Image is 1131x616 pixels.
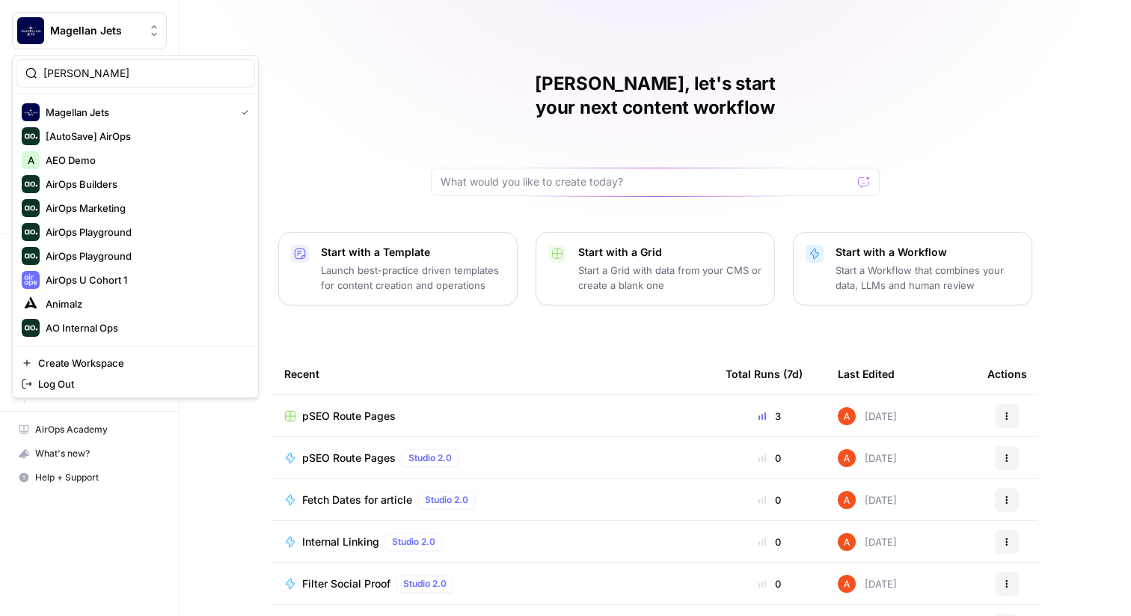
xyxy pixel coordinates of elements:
img: AO Internal Ops Logo [22,319,40,337]
img: cje7zb9ux0f2nqyv5qqgv3u0jxek [838,533,856,551]
div: 0 [726,493,814,507]
div: [DATE] [838,533,897,551]
div: [DATE] [838,449,897,467]
span: Studio 2.0 [392,535,435,549]
p: Start with a Grid [578,245,762,260]
p: Start a Grid with data from your CMS or create a blank one [578,263,762,293]
a: AirOps Academy [12,418,167,442]
span: Log Out [38,376,243,391]
div: Last Edited [838,353,895,394]
span: AirOps Playground [46,225,243,240]
img: cje7zb9ux0f2nqyv5qqgv3u0jxek [838,575,856,593]
h1: [PERSON_NAME], let's start your next content workflow [431,72,880,120]
div: Workspace: Magellan Jets [12,55,259,398]
span: Create Workspace [38,356,243,370]
img: AirOps U Cohort 1 Logo [22,271,40,289]
img: Magellan Jets Logo [22,103,40,121]
span: Magellan Jets [46,105,230,120]
img: [AutoSave] AirOps Logo [22,127,40,145]
p: Start with a Workflow [836,245,1020,260]
div: 0 [726,576,814,591]
button: What's new? [12,442,167,466]
span: AirOps Playground [46,248,243,263]
input: What would you like to create today? [441,174,852,189]
span: [AutoSave] AirOps [46,129,243,144]
p: Launch best-practice driven templates for content creation and operations [321,263,505,293]
button: Workspace: Magellan Jets [12,12,167,49]
div: [DATE] [838,575,897,593]
div: 0 [726,534,814,549]
span: A [28,153,34,168]
img: Magellan Jets Logo [17,17,44,44]
div: Total Runs (7d) [726,353,803,394]
img: AirOps Playground Logo [22,223,40,241]
input: Search Workspaces [43,66,245,81]
a: pSEO Route PagesStudio 2.0 [284,449,702,467]
div: 3 [726,409,814,424]
span: Studio 2.0 [403,577,447,591]
span: Studio 2.0 [425,493,468,507]
a: pSEO Route Pages [284,409,702,424]
span: Fetch Dates for article [302,493,412,507]
div: Actions [987,353,1027,394]
img: cje7zb9ux0f2nqyv5qqgv3u0jxek [838,491,856,509]
button: Start with a WorkflowStart a Workflow that combines your data, LLMs and human review [793,232,1032,305]
div: What's new? [13,442,166,465]
span: AirOps Academy [35,423,160,436]
div: [DATE] [838,407,897,425]
button: Start with a GridStart a Grid with data from your CMS or create a blank one [536,232,775,305]
span: pSEO Route Pages [302,451,396,466]
a: Log Out [16,373,255,394]
span: pSEO Route Pages [302,409,396,424]
p: Start a Workflow that combines your data, LLMs and human review [836,263,1020,293]
span: Animalz [46,296,243,311]
img: AirOps Builders Logo [22,175,40,193]
span: Help + Support [35,471,160,484]
span: AirOps Marketing [46,201,243,216]
span: Magellan Jets [50,23,141,38]
div: 0 [726,451,814,466]
p: Start with a Template [321,245,505,260]
a: Filter Social ProofStudio 2.0 [284,575,702,593]
span: Internal Linking [302,534,379,549]
span: AO Internal Ops [46,320,243,335]
div: [DATE] [838,491,897,509]
span: AirOps U Cohort 1 [46,272,243,287]
button: Help + Support [12,466,167,490]
img: AirOps Marketing Logo [22,199,40,217]
a: Create Workspace [16,353,255,373]
button: Start with a TemplateLaunch best-practice driven templates for content creation and operations [278,232,518,305]
a: Internal LinkingStudio 2.0 [284,533,702,551]
img: cje7zb9ux0f2nqyv5qqgv3u0jxek [838,449,856,467]
span: Filter Social Proof [302,576,390,591]
span: AEO Demo [46,153,243,168]
img: Animalz Logo [22,295,40,313]
div: Recent [284,353,702,394]
span: AirOps Builders [46,177,243,192]
img: cje7zb9ux0f2nqyv5qqgv3u0jxek [838,407,856,425]
a: Fetch Dates for articleStudio 2.0 [284,491,702,509]
img: AirOps Playground Logo [22,247,40,265]
span: Studio 2.0 [408,451,452,465]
